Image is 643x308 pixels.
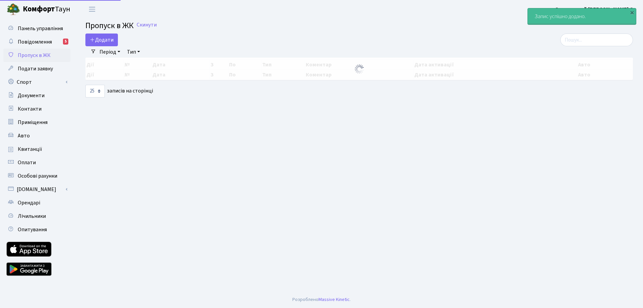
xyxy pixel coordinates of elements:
[18,105,42,113] span: Контакти
[23,4,70,15] span: Таун
[85,85,153,98] label: записів на сторінці
[23,4,55,14] b: Комфорт
[85,85,105,98] select: записів на сторінці
[629,9,635,16] div: ×
[3,183,70,196] a: [DOMAIN_NAME]
[18,52,51,59] span: Пропуск в ЖК
[292,296,351,303] div: Розроблено .
[3,129,70,142] a: Авто
[18,226,47,233] span: Опитування
[124,46,143,58] a: Тип
[18,119,48,126] span: Приміщення
[3,142,70,156] a: Квитанції
[354,64,365,74] img: Обробка...
[84,4,100,15] button: Переключити навігацію
[3,209,70,223] a: Лічильники
[3,156,70,169] a: Оплати
[18,159,36,166] span: Оплати
[528,8,636,24] div: Запис успішно додано.
[63,39,68,45] div: 5
[18,25,63,32] span: Панель управління
[3,22,70,35] a: Панель управління
[3,49,70,62] a: Пропуск в ЖК
[3,75,70,89] a: Спорт
[18,172,57,180] span: Особові рахунки
[3,102,70,116] a: Контакти
[3,196,70,209] a: Орендарі
[18,145,42,153] span: Квитанції
[137,22,157,28] a: Скинути
[3,116,70,129] a: Приміщення
[556,6,635,13] b: Заморський [PERSON_NAME] О.
[97,46,123,58] a: Період
[560,34,633,46] input: Пошук...
[18,132,30,139] span: Авто
[18,199,40,206] span: Орендарі
[85,20,134,32] span: Пропуск в ЖК
[18,92,45,99] span: Документи
[90,36,114,44] span: Додати
[18,65,53,72] span: Подати заявку
[18,212,46,220] span: Лічильники
[556,5,635,13] a: Заморський [PERSON_NAME] О.
[3,89,70,102] a: Документи
[3,169,70,183] a: Особові рахунки
[3,223,70,236] a: Опитування
[18,38,52,46] span: Повідомлення
[3,35,70,49] a: Повідомлення5
[85,34,118,46] a: Додати
[3,62,70,75] a: Подати заявку
[318,296,350,303] a: Massive Kinetic
[7,3,20,16] img: logo.png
